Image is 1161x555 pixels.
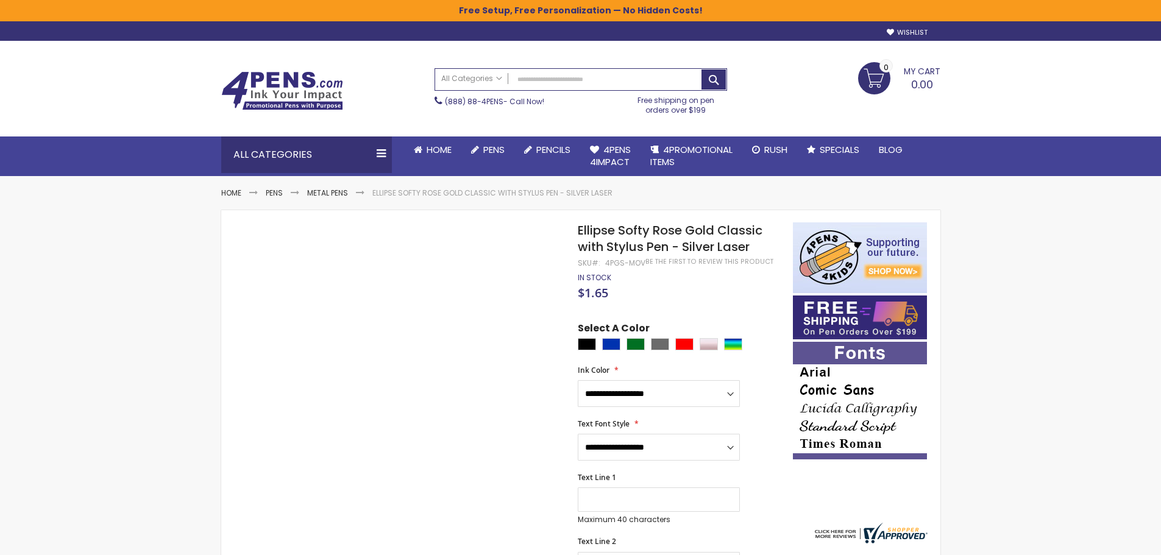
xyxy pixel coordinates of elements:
span: 0 [884,62,889,73]
span: 0.00 [911,77,933,92]
div: Grey [651,338,669,350]
img: 4pens.com widget logo [812,523,928,543]
div: Blue [602,338,620,350]
a: All Categories [435,69,508,89]
a: 4Pens4impact [580,136,641,176]
div: 4PGS-MOV [605,258,645,268]
a: 4pens.com certificate URL [812,536,928,546]
span: 4PROMOTIONAL ITEMS [650,143,733,168]
a: Pens [266,188,283,198]
span: Text Line 1 [578,472,616,483]
span: Pens [483,143,505,156]
a: 4PROMOTIONALITEMS [641,136,742,176]
a: Home [221,188,241,198]
a: Specials [797,136,869,163]
span: Home [427,143,452,156]
div: Free shipping on pen orders over $199 [625,91,727,115]
span: Specials [820,143,859,156]
span: Blog [879,143,903,156]
a: Pens [461,136,514,163]
span: Select A Color [578,322,650,338]
span: Ink Color [578,365,609,375]
span: Pencils [536,143,570,156]
a: Home [404,136,461,163]
p: Maximum 40 characters [578,515,740,525]
span: 4Pens 4impact [590,143,631,168]
span: In stock [578,272,611,283]
span: All Categories [441,74,502,83]
a: 0.00 0 [858,62,940,93]
div: Red [675,338,694,350]
span: Rush [764,143,787,156]
img: Free shipping on orders over $199 [793,295,927,339]
a: Blog [869,136,912,163]
strong: SKU [578,258,600,268]
span: Ellipse Softy Rose Gold Classic with Stylus Pen - Silver Laser [578,222,762,255]
div: Availability [578,273,611,283]
div: All Categories [221,136,392,173]
div: Rose Gold [700,338,718,350]
span: Text Line 2 [578,536,616,546]
span: $1.65 [578,285,608,301]
a: (888) 88-4PENS [445,96,503,107]
div: Black [578,338,596,350]
div: Assorted [724,338,742,350]
a: Rush [742,136,797,163]
div: Green [627,338,645,350]
li: Ellipse Softy Rose Gold Classic with Stylus Pen - Silver Laser [372,188,612,198]
img: 4pens 4 kids [793,222,927,293]
a: Metal Pens [307,188,348,198]
span: Text Font Style [578,419,630,429]
a: Be the first to review this product [645,257,773,266]
img: font-personalization-examples [793,342,927,459]
span: - Call Now! [445,96,544,107]
a: Pencils [514,136,580,163]
a: Wishlist [887,28,928,37]
img: 4Pens Custom Pens and Promotional Products [221,71,343,110]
